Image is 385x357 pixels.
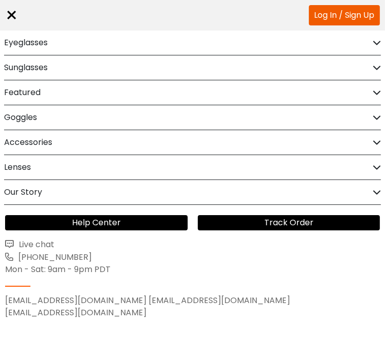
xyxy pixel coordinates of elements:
[4,31,48,55] h2: Eyeglasses
[4,55,48,80] h2: Sunglasses
[5,251,380,263] a: [PHONE_NUMBER]
[4,155,31,180] h2: Lenses
[5,307,147,319] a: [EMAIL_ADDRESS][DOMAIN_NAME]
[309,5,380,25] a: Log In / Sign Up
[5,294,147,307] a: [EMAIL_ADDRESS][DOMAIN_NAME]
[4,130,52,155] h2: Accessories
[5,263,380,276] div: Mon - Sat: 9am - 9pm PDT
[149,294,290,307] a: [EMAIL_ADDRESS][DOMAIN_NAME]
[198,215,380,230] a: Track Order
[15,251,92,263] span: [PHONE_NUMBER]
[16,239,54,250] span: Live chat
[5,215,188,230] a: Help Center
[4,80,41,105] h2: Featured
[4,105,37,130] h2: Goggles
[4,180,42,204] h2: Our Story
